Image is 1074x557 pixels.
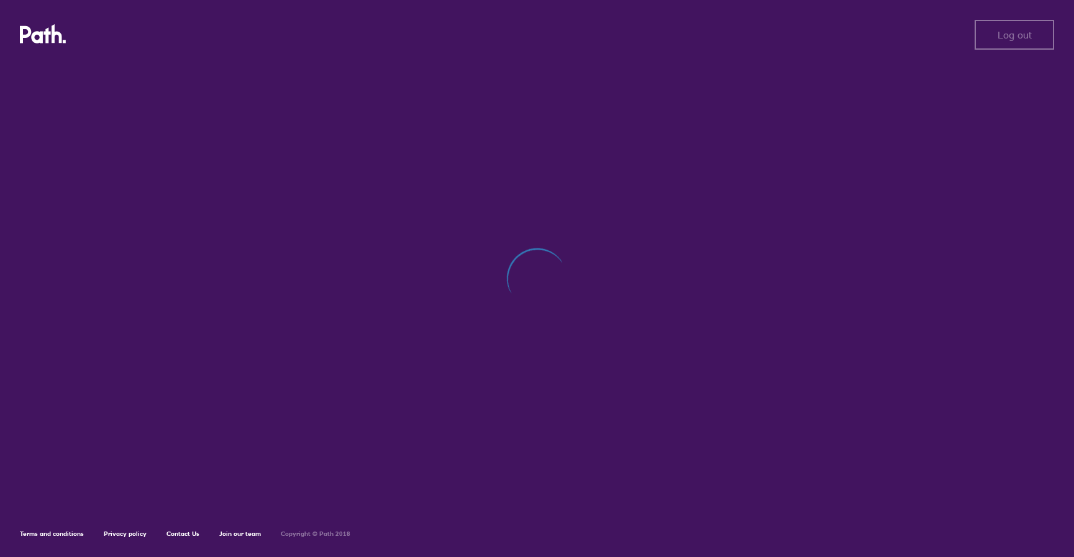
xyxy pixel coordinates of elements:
button: Log out [975,20,1054,50]
a: Contact Us [166,530,199,538]
span: Log out [998,29,1032,40]
a: Privacy policy [104,530,147,538]
a: Join our team [219,530,261,538]
h6: Copyright © Path 2018 [281,530,350,538]
a: Terms and conditions [20,530,84,538]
